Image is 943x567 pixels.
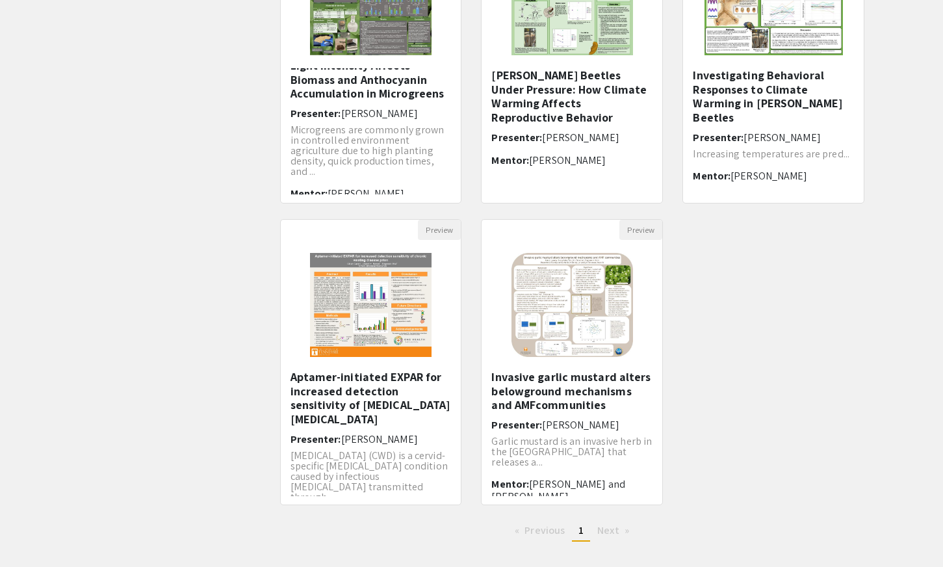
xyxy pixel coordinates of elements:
[597,523,619,537] span: Next
[529,153,606,167] span: [PERSON_NAME]
[341,432,418,446] span: [PERSON_NAME]
[730,169,807,183] span: [PERSON_NAME]
[291,107,452,120] h6: Presenter:
[619,220,662,240] button: Preview
[291,370,452,426] h5: Aptamer-initiated EXPAR for increased detection sensitivity of [MEDICAL_DATA] [MEDICAL_DATA]
[291,433,452,445] h6: Presenter:
[498,240,646,370] img: <p>Invasive garlic mustard alters belowground mechanisms and AMF</p><p>communities</p>
[524,523,565,537] span: Previous
[693,149,854,159] p: Increasing temperatures are pred...
[418,220,461,240] button: Preview
[280,219,462,505] div: Open Presentation <p>Aptamer-initiated EXPAR for increased detection sensitivity of chronic wasti...
[10,508,55,557] iframe: Chat
[491,477,529,491] span: Mentor:
[341,107,418,120] span: [PERSON_NAME]
[743,131,820,144] span: [PERSON_NAME]
[693,169,730,183] span: Mentor:
[291,187,328,200] span: Mentor:
[578,523,584,537] span: 1
[491,419,652,431] h6: Presenter:
[491,68,652,124] h5: [PERSON_NAME] Beetles Under Pressure: How Climate Warming Affects Reproductive Behavior
[491,153,529,167] span: Mentor:
[280,521,865,542] ul: Pagination
[291,125,452,177] p: Microgreens are commonly grown in controlled environment agriculture due to high planting density...
[491,434,652,469] span: Garlic mustard is an invasive herb in the [GEOGRAPHIC_DATA] that releases a...
[491,477,625,503] span: [PERSON_NAME] and [PERSON_NAME]
[481,219,663,505] div: Open Presentation <p>Invasive garlic mustard alters belowground mechanisms and AMF</p><p>communit...
[542,131,619,144] span: [PERSON_NAME]
[328,187,404,200] span: [PERSON_NAME]
[291,451,452,503] p: [MEDICAL_DATA] (CWD) is a cervid-specific [MEDICAL_DATA] condition caused by infectious [MEDICAL_...
[291,59,452,101] h5: Light Intensity Affects Biomass and Anthocyanin Accumulation in Microgreens
[542,418,619,432] span: [PERSON_NAME]
[693,131,854,144] h6: Presenter:
[297,240,445,370] img: <p>Aptamer-initiated EXPAR for increased detection sensitivity of chronic wasting disease prion</p>
[491,131,652,144] h6: Presenter:
[693,68,854,124] h5: Investigating Behavioral Responses to Climate Warming in [PERSON_NAME] Beetles
[491,370,652,412] h5: Invasive garlic mustard alters belowground mechanisms and AMFcommunities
